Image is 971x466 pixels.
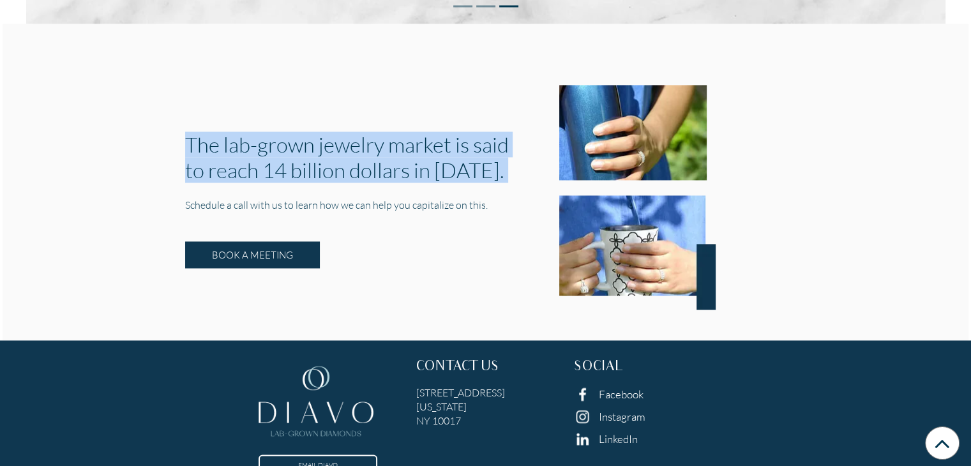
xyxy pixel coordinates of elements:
[574,386,591,403] img: facebook
[574,360,712,375] h3: SOCIAL
[416,386,555,428] h5: [STREET_ADDRESS] [US_STATE] NY 10017
[574,430,591,447] img: linkedin
[185,198,528,212] h5: Schedule a call with us to learn how we can help you capitalize on this.
[599,387,644,401] a: Facebook
[599,410,645,423] a: Instagram
[559,85,707,180] img: ring-cup-1
[574,408,591,425] img: instagram
[185,241,320,268] a: BOOK A MEETING
[212,249,293,260] span: BOOK A MEETING
[416,360,555,375] h3: CONTACT US
[907,402,956,451] iframe: Drift Widget Chat Controller
[599,432,638,446] a: LinkedIn
[185,132,528,183] h1: The lab-grown jewelry market is said to reach 14 billion dollars in [DATE].
[259,360,373,446] img: footer-logo
[559,195,716,310] img: ring-cup-2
